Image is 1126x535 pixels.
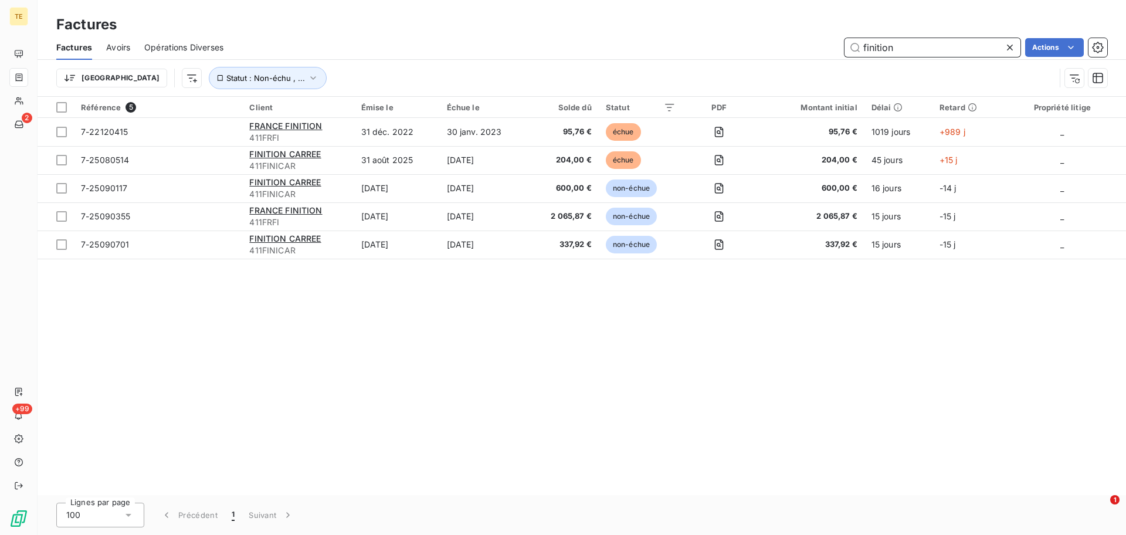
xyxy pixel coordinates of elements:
[940,103,992,112] div: Retard
[56,14,117,35] h3: Factures
[1006,103,1119,112] div: Propriété litige
[940,239,956,249] span: -15 j
[249,177,321,187] span: FINITION CARREE
[249,188,347,200] span: 411FINICAR
[354,231,440,259] td: [DATE]
[440,231,528,259] td: [DATE]
[535,182,592,194] span: 600,00 €
[354,174,440,202] td: [DATE]
[763,211,857,222] span: 2 065,87 €
[1110,495,1120,504] span: 1
[9,509,28,528] img: Logo LeanPay
[763,154,857,166] span: 204,00 €
[81,239,130,249] span: 7-25090701
[225,503,242,527] button: 1
[940,211,956,221] span: -15 j
[249,245,347,256] span: 411FINICAR
[864,118,932,146] td: 1019 jours
[354,146,440,174] td: 31 août 2025
[606,103,676,112] div: Statut
[844,38,1020,57] input: Rechercher
[535,154,592,166] span: 204,00 €
[763,103,857,112] div: Montant initial
[690,103,749,112] div: PDF
[249,205,322,215] span: FRANCE FINITION
[81,155,130,165] span: 7-25080514
[440,202,528,231] td: [DATE]
[1025,38,1084,57] button: Actions
[1060,183,1064,193] span: _
[940,183,957,193] span: -14 j
[249,149,321,159] span: FINITION CARREE
[606,208,657,225] span: non-échue
[354,202,440,231] td: [DATE]
[12,404,32,414] span: +99
[144,42,223,53] span: Opérations Diverses
[535,211,592,222] span: 2 065,87 €
[940,155,958,165] span: +15 j
[154,503,225,527] button: Précédent
[864,231,932,259] td: 15 jours
[354,118,440,146] td: 31 déc. 2022
[249,121,322,131] span: FRANCE FINITION
[606,123,641,141] span: échue
[249,132,347,144] span: 411FRFI
[56,42,92,53] span: Factures
[763,126,857,138] span: 95,76 €
[940,127,965,137] span: +989 j
[763,182,857,194] span: 600,00 €
[81,103,121,112] span: Référence
[864,146,932,174] td: 45 jours
[535,239,592,250] span: 337,92 €
[209,67,327,89] button: Statut : Non-échu , ...
[606,151,641,169] span: échue
[249,160,347,172] span: 411FINICAR
[9,7,28,26] div: TE
[606,236,657,253] span: non-échue
[864,202,932,231] td: 15 jours
[22,113,32,123] span: 2
[535,103,592,112] div: Solde dû
[763,239,857,250] span: 337,92 €
[81,183,128,193] span: 7-25090117
[81,211,131,221] span: 7-25090355
[1060,127,1064,137] span: _
[1060,155,1064,165] span: _
[871,103,925,112] div: Délai
[226,73,305,83] span: Statut : Non-échu , ...
[361,103,433,112] div: Émise le
[440,118,528,146] td: 30 janv. 2023
[249,103,347,112] div: Client
[1060,211,1064,221] span: _
[81,127,128,137] span: 7-22120415
[1060,239,1064,249] span: _
[606,180,657,197] span: non-échue
[535,126,592,138] span: 95,76 €
[56,69,167,87] button: [GEOGRAPHIC_DATA]
[66,509,80,521] span: 100
[447,103,521,112] div: Échue le
[1086,495,1114,523] iframe: Intercom live chat
[440,146,528,174] td: [DATE]
[864,174,932,202] td: 16 jours
[126,102,136,113] span: 5
[249,216,347,228] span: 411FRFI
[249,233,321,243] span: FINITION CARREE
[242,503,301,527] button: Suivant
[232,509,235,521] span: 1
[106,42,130,53] span: Avoirs
[440,174,528,202] td: [DATE]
